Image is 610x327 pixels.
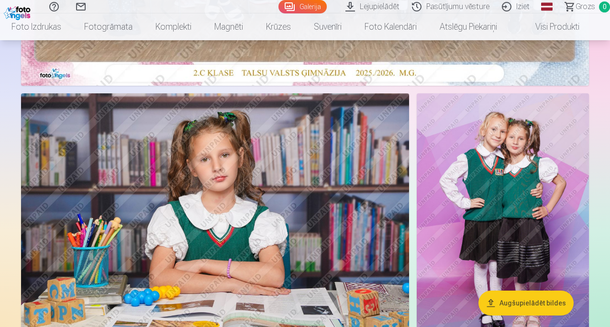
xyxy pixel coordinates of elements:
button: Augšupielādēt bildes [478,291,574,316]
a: Suvenīri [302,13,353,40]
a: Atslēgu piekariņi [428,13,509,40]
span: 0 [599,1,610,12]
a: Komplekti [144,13,203,40]
a: Fotogrāmata [73,13,144,40]
img: /fa1 [4,4,33,20]
a: Visi produkti [509,13,591,40]
a: Foto kalendāri [353,13,428,40]
a: Krūzes [255,13,302,40]
a: Magnēti [203,13,255,40]
span: Grozs [576,1,595,12]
